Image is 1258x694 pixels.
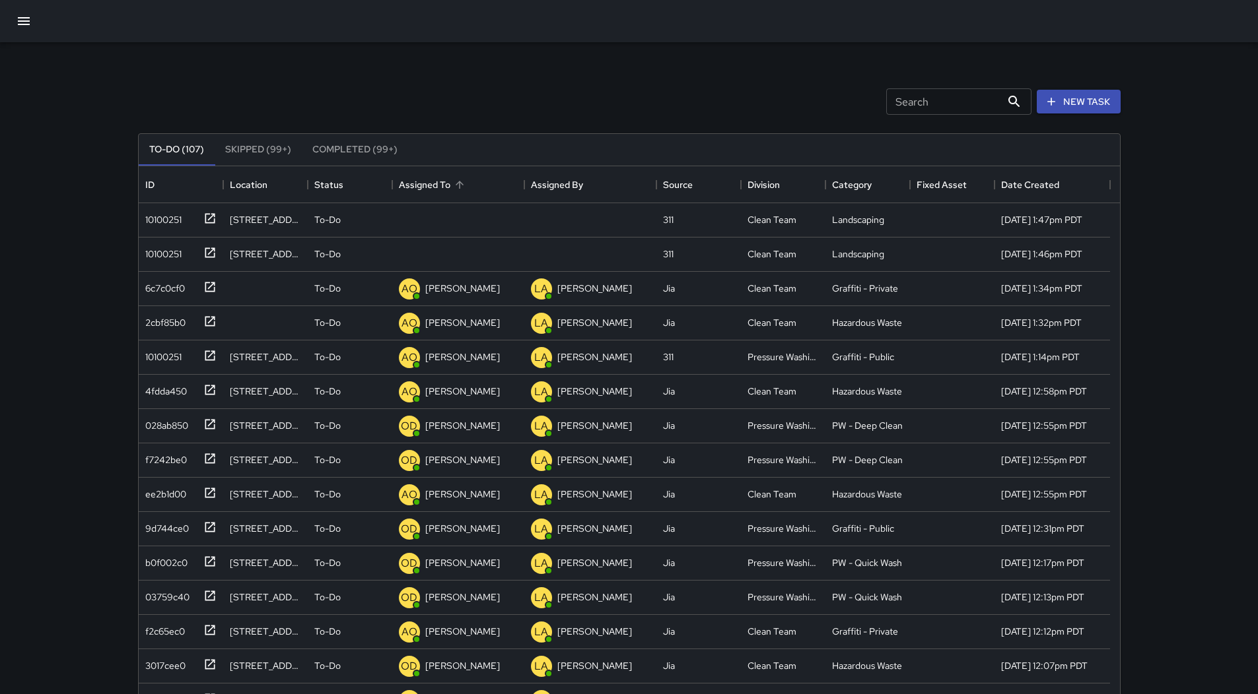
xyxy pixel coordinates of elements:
div: 1645 Market Street [230,556,301,569]
div: Location [223,166,308,203]
div: Jia [663,282,675,295]
div: Pressure Washing [748,556,819,569]
div: 8/28/2025, 12:55pm PDT [1001,488,1087,501]
div: 8/28/2025, 1:34pm PDT [1001,282,1082,295]
div: Jia [663,419,675,432]
div: 8/28/2025, 12:55pm PDT [1001,419,1087,432]
p: [PERSON_NAME] [557,659,632,672]
p: To-Do [314,659,341,672]
p: [PERSON_NAME] [425,385,500,398]
div: 4fdda450 [140,379,187,398]
div: Pressure Washing [748,419,819,432]
div: Pressure Washing [748,522,819,535]
div: 10100251 [140,208,182,226]
div: 8/28/2025, 12:31pm PDT [1001,522,1084,535]
div: Jia [663,590,675,604]
p: LA [534,453,548,468]
p: AO [402,384,417,400]
div: Hazardous Waste [832,316,902,329]
p: [PERSON_NAME] [557,625,632,638]
div: 530 Mcallister Street [230,350,301,363]
div: ID [139,166,223,203]
div: Assigned To [392,166,524,203]
p: [PERSON_NAME] [557,282,632,295]
div: Clean Team [748,247,796,261]
div: 2cbf85b0 [140,311,186,329]
div: Jia [663,556,675,569]
div: Clean Team [748,625,796,638]
div: Pressure Washing [748,453,819,466]
p: LA [534,315,548,331]
p: [PERSON_NAME] [425,659,500,672]
p: AO [402,315,417,331]
div: Pressure Washing [748,350,819,363]
div: PW - Quick Wash [832,556,902,569]
div: 147 Fulton Street [230,213,301,226]
div: Jia [663,453,675,466]
div: Assigned By [531,166,583,203]
div: Graffiti - Private [832,625,898,638]
p: To-Do [314,316,341,329]
div: Source [656,166,741,203]
p: [PERSON_NAME] [557,316,632,329]
div: Graffiti - Private [832,282,898,295]
div: Jia [663,488,675,501]
p: OD [401,590,417,606]
p: [PERSON_NAME] [425,590,500,604]
div: Division [748,166,780,203]
div: Clean Team [748,659,796,672]
p: To-Do [314,556,341,569]
div: 10100251 [140,345,182,363]
div: Hazardous Waste [832,659,902,672]
div: Graffiti - Public [832,522,894,535]
div: 246 Van Ness Avenue [230,488,301,501]
div: 3017cee0 [140,654,186,672]
div: Status [314,166,343,203]
div: Date Created [1001,166,1059,203]
div: 80 South Van Ness Avenue [230,590,301,604]
button: Sort [450,175,469,194]
p: LA [534,658,548,674]
div: Hazardous Waste [832,488,902,501]
div: 8/28/2025, 1:47pm PDT [1001,213,1082,226]
div: 10 South Van Ness Avenue [230,659,301,672]
div: PW - Quick Wash [832,590,902,604]
div: 8/28/2025, 1:46pm PDT [1001,247,1082,261]
p: To-Do [314,488,341,501]
div: 8/28/2025, 12:55pm PDT [1001,453,1087,466]
p: [PERSON_NAME] [425,350,500,363]
div: 10100251 [140,242,182,261]
div: b0f002c0 [140,551,188,569]
p: LA [534,281,548,297]
p: To-Do [314,350,341,363]
div: 8/28/2025, 1:14pm PDT [1001,350,1080,363]
div: 028ab850 [140,414,188,432]
div: Hazardous Waste [832,385,902,398]
button: Completed (99+) [302,134,408,166]
div: Assigned By [524,166,656,203]
p: LA [534,521,548,537]
p: [PERSON_NAME] [557,590,632,604]
div: 03759c40 [140,585,190,604]
div: 8/28/2025, 1:32pm PDT [1001,316,1082,329]
p: To-Do [314,453,341,466]
div: Date Created [995,166,1110,203]
p: To-Do [314,247,341,261]
p: AO [402,487,417,503]
p: LA [534,487,548,503]
button: To-Do (107) [139,134,215,166]
p: LA [534,350,548,365]
div: 9d744ce0 [140,517,189,535]
p: [PERSON_NAME] [557,453,632,466]
div: 311 [663,350,674,363]
div: Fixed Asset [910,166,995,203]
div: Jia [663,522,675,535]
p: [PERSON_NAME] [425,625,500,638]
div: 8/28/2025, 12:12pm PDT [1001,625,1084,638]
div: Jia [663,385,675,398]
div: Jia [663,316,675,329]
div: 147 Fulton Street [230,247,301,261]
p: OD [401,658,417,674]
div: 8/28/2025, 12:17pm PDT [1001,556,1084,569]
div: 8/28/2025, 12:58pm PDT [1001,385,1087,398]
